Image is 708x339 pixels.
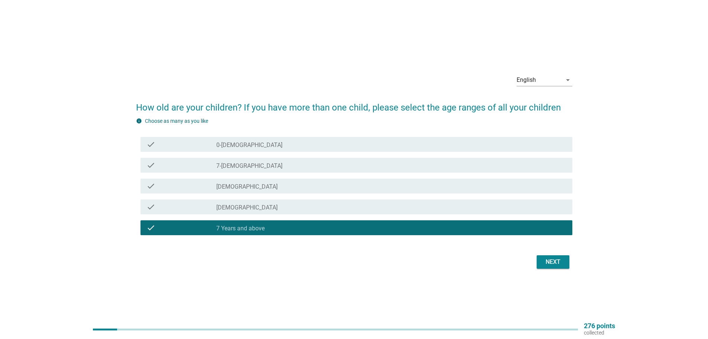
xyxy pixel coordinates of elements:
[136,93,572,114] h2: How old are your children? If you have more than one child, please select the age ranges of all y...
[146,140,155,149] i: check
[517,77,536,83] div: English
[216,162,282,170] label: 7-[DEMOGRAPHIC_DATA]
[216,183,278,191] label: [DEMOGRAPHIC_DATA]
[146,202,155,211] i: check
[146,182,155,191] i: check
[563,76,572,84] i: arrow_drop_down
[543,258,563,266] div: Next
[216,141,282,149] label: 0-[DEMOGRAPHIC_DATA]
[537,255,569,269] button: Next
[584,323,615,329] p: 276 points
[145,118,208,124] label: Choose as many as you like
[146,161,155,170] i: check
[136,118,142,124] i: info
[216,225,265,232] label: 7 Years and above
[216,204,278,211] label: [DEMOGRAPHIC_DATA]
[584,329,615,336] p: collected
[146,223,155,232] i: check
